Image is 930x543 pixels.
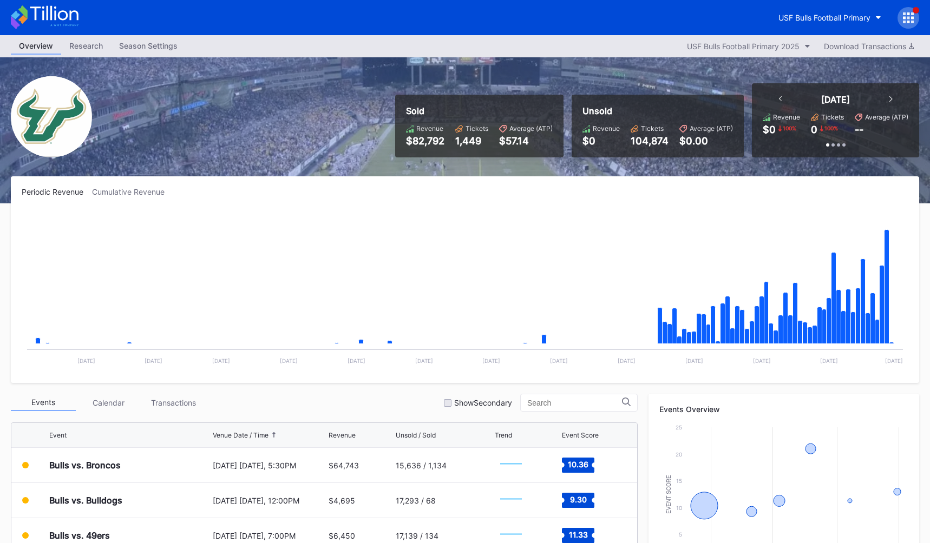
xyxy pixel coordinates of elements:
[820,357,838,364] text: [DATE]
[212,357,230,364] text: [DATE]
[49,530,110,541] div: Bulls vs. 49ers
[823,124,839,133] div: 100 %
[582,105,733,116] div: Unsold
[824,42,914,51] div: Download Transactions
[865,113,908,121] div: Average (ATP)
[676,451,682,458] text: 20
[569,530,588,539] text: 11.33
[11,38,61,55] a: Overview
[685,357,703,364] text: [DATE]
[687,42,800,51] div: USF Bulls Football Primary 2025
[111,38,186,54] div: Season Settings
[396,431,436,439] div: Unsold / Sold
[682,39,816,54] button: USF Bulls Football Primary 2025
[396,496,436,505] div: 17,293 / 68
[141,394,206,411] div: Transactions
[753,357,771,364] text: [DATE]
[631,135,669,147] div: 104,874
[22,210,908,372] svg: Chart title
[562,431,599,439] div: Event Score
[821,113,844,121] div: Tickets
[676,505,682,511] text: 10
[49,460,121,471] div: Bulls vs. Broncos
[416,124,443,133] div: Revenue
[778,13,870,22] div: USF Bulls Football Primary
[763,124,776,135] div: $0
[61,38,111,55] a: Research
[582,135,620,147] div: $0
[641,124,664,133] div: Tickets
[329,431,356,439] div: Revenue
[509,124,553,133] div: Average (ATP)
[690,124,733,133] div: Average (ATP)
[811,124,817,135] div: 0
[406,105,553,116] div: Sold
[821,94,850,105] div: [DATE]
[659,405,908,414] div: Events Overview
[773,113,800,121] div: Revenue
[329,531,355,540] div: $6,450
[454,398,512,407] div: Show Secondary
[11,76,92,157] img: USF_Bulls_Football_Primary.png
[348,357,365,364] text: [DATE]
[61,38,111,54] div: Research
[495,487,527,514] svg: Chart title
[666,475,672,514] text: Event Score
[466,124,488,133] div: Tickets
[568,460,588,469] text: 10.36
[280,357,298,364] text: [DATE]
[495,452,527,479] svg: Chart title
[329,496,355,505] div: $4,695
[77,357,95,364] text: [DATE]
[329,461,359,470] div: $64,743
[22,187,92,196] div: Periodic Revenue
[770,8,889,28] button: USF Bulls Football Primary
[213,531,325,540] div: [DATE] [DATE], 7:00PM
[482,357,500,364] text: [DATE]
[593,124,620,133] div: Revenue
[679,531,682,538] text: 5
[550,357,568,364] text: [DATE]
[455,135,488,147] div: 1,449
[499,135,553,147] div: $57.14
[145,357,162,364] text: [DATE]
[111,38,186,55] a: Season Settings
[885,357,903,364] text: [DATE]
[92,187,173,196] div: Cumulative Revenue
[76,394,141,411] div: Calendar
[818,39,919,54] button: Download Transactions
[570,495,587,504] text: 9.30
[396,531,438,540] div: 17,139 / 134
[213,496,325,505] div: [DATE] [DATE], 12:00PM
[676,424,682,431] text: 25
[49,431,67,439] div: Event
[415,357,433,364] text: [DATE]
[396,461,447,470] div: 15,636 / 1,134
[618,357,636,364] text: [DATE]
[495,431,512,439] div: Trend
[406,135,444,147] div: $82,792
[49,495,122,506] div: Bulls vs. Bulldogs
[213,461,325,470] div: [DATE] [DATE], 5:30PM
[527,399,622,407] input: Search
[855,124,863,135] div: --
[782,124,797,133] div: 100 %
[676,478,682,484] text: 15
[679,135,733,147] div: $0.00
[213,431,268,439] div: Venue Date / Time
[11,394,76,411] div: Events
